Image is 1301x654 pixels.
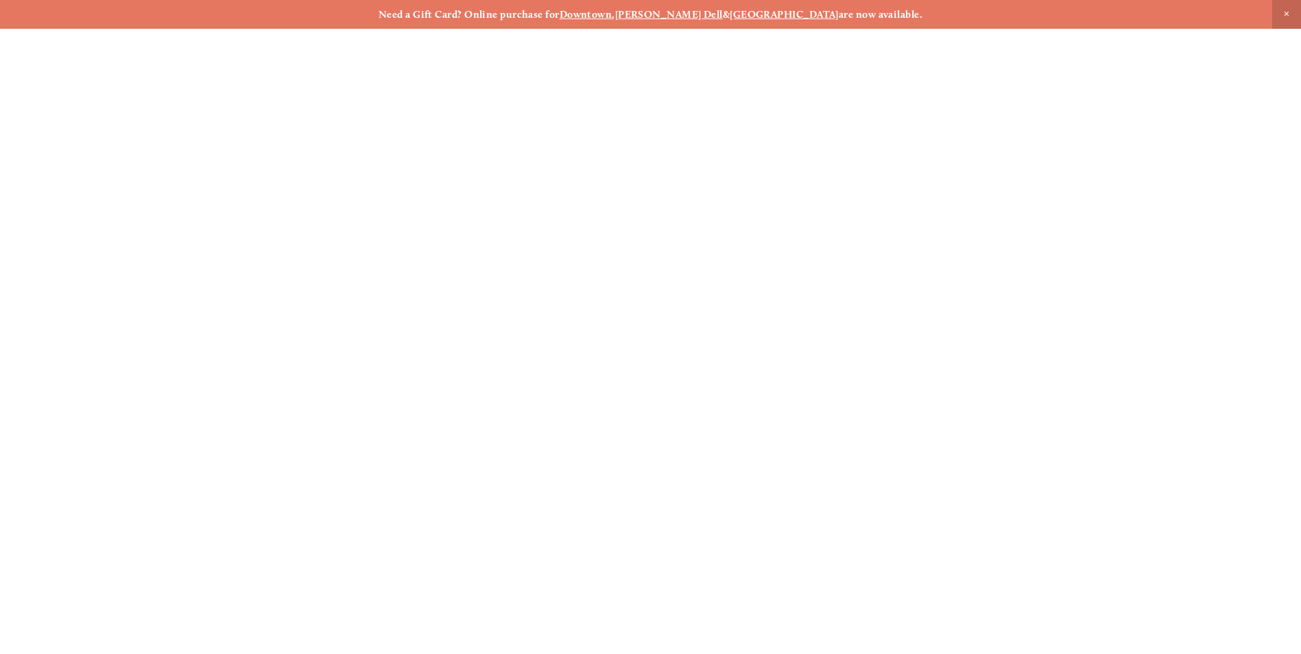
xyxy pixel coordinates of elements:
[379,8,560,21] strong: Need a Gift Card? Online purchase for
[612,8,614,21] strong: ,
[839,8,922,21] strong: are now available.
[615,8,723,21] a: [PERSON_NAME] Dell
[560,8,612,21] a: Downtown
[730,8,839,21] a: [GEOGRAPHIC_DATA]
[723,8,730,21] strong: &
